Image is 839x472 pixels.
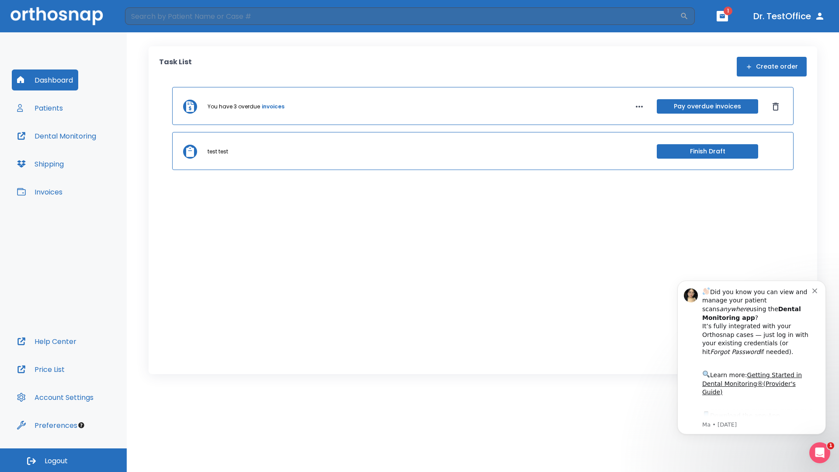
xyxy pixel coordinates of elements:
[737,57,807,76] button: Create order
[769,100,783,114] button: Dismiss
[12,69,78,90] button: Dashboard
[827,442,834,449] span: 1
[208,148,228,156] p: test test
[45,456,68,466] span: Logout
[159,57,192,76] p: Task List
[12,153,69,174] button: Shipping
[809,442,830,463] iframe: Intercom live chat
[38,145,116,160] a: App Store
[12,359,70,380] button: Price List
[262,103,284,111] a: invoices
[12,181,68,202] button: Invoices
[125,7,680,25] input: Search by Patient Name or Case #
[12,415,83,436] button: Preferences
[657,99,758,114] button: Pay overdue invoices
[724,7,732,15] span: 1
[10,7,103,25] img: Orthosnap
[750,8,829,24] button: Dr. TestOffice
[12,331,82,352] button: Help Center
[12,97,68,118] button: Patients
[664,267,839,448] iframe: Intercom notifications message
[148,19,155,26] button: Dismiss notification
[12,125,101,146] button: Dental Monitoring
[77,421,85,429] div: Tooltip anchor
[208,103,260,111] p: You have 3 overdue
[38,142,148,187] div: Download the app: | ​ Let us know if you need help getting started!
[657,144,758,159] button: Finish Draft
[38,153,148,161] p: Message from Ma, sent 3w ago
[12,387,99,408] button: Account Settings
